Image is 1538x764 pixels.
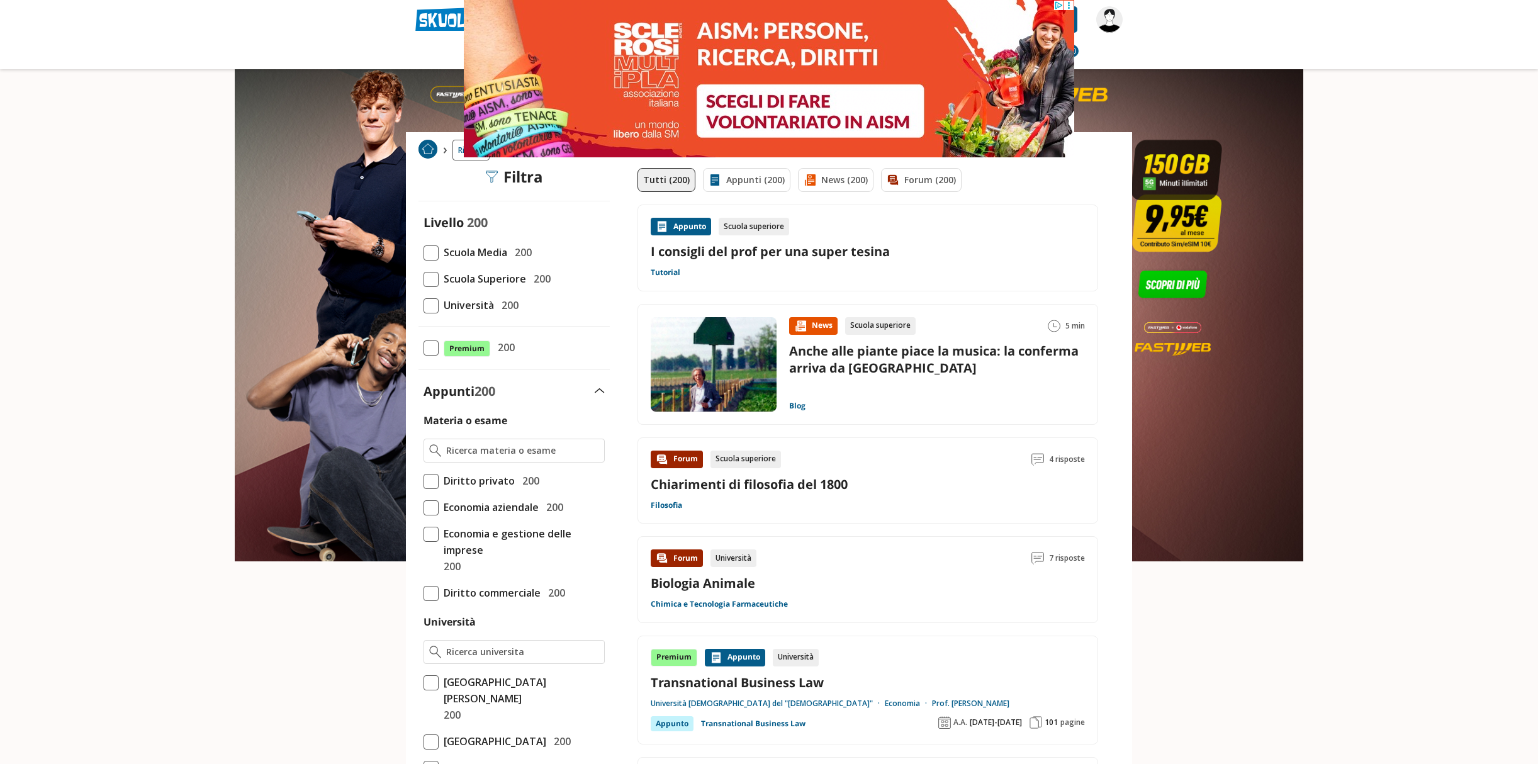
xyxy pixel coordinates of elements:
span: Economia aziendale [439,499,539,515]
a: Home [418,140,437,160]
span: 7 risposte [1049,549,1085,567]
img: Ricerca universita [429,646,441,658]
img: Pagine [1030,716,1042,729]
span: [DATE]-[DATE] [970,717,1022,727]
span: 200 [467,214,488,231]
div: Scuola superiore [710,451,781,468]
div: Appunto [651,716,693,731]
img: Ricerca materia o esame [429,444,441,457]
span: 200 [439,707,461,723]
div: Forum [651,549,703,567]
label: Livello [424,214,464,231]
span: 200 [543,585,565,601]
a: Tutti (200) [637,168,695,192]
span: 200 [510,244,532,261]
div: Università [710,549,756,567]
span: [GEOGRAPHIC_DATA] [439,733,546,750]
a: Tutorial [651,267,680,278]
a: Anche alle piante piace la musica: la conferma arriva da [GEOGRAPHIC_DATA] [789,342,1079,376]
div: Scuola superiore [845,317,916,335]
a: Economia [885,699,932,709]
a: Chiarimenti di filosofia del 1800 [651,476,848,493]
span: 5 min [1065,317,1085,335]
div: Premium [651,649,697,666]
a: Biologia Animale [651,575,755,592]
img: Commenti lettura [1031,453,1044,466]
a: Ricerca [452,140,490,160]
span: 200 [549,733,571,750]
a: Chimica e Tecnologia Farmaceutiche [651,599,788,609]
input: Ricerca materia o esame [446,444,599,457]
span: 200 [541,499,563,515]
span: 200 [474,383,495,400]
img: Immagine news [651,317,777,412]
img: marimal1 [1096,6,1123,33]
div: Filtra [486,168,543,186]
div: Scuola superiore [719,218,789,235]
input: Ricerca universita [446,646,599,658]
span: 200 [497,297,519,313]
span: Università [439,297,494,313]
img: Forum contenuto [656,552,668,565]
span: 200 [529,271,551,287]
img: Appunti contenuto [656,220,668,233]
span: Scuola Media [439,244,507,261]
a: I consigli del prof per una super tesina [651,243,1085,260]
div: Appunto [705,649,765,666]
a: Filosofia [651,500,682,510]
img: Forum filtro contenuto [887,174,899,186]
img: Appunti filtro contenuto [709,174,721,186]
span: Diritto privato [439,473,515,489]
label: Università [424,615,476,629]
a: Forum (200) [881,168,962,192]
img: Tempo lettura [1048,320,1060,332]
a: Transnational Business Law [701,716,805,731]
a: Appunti (200) [703,168,790,192]
img: Commenti lettura [1031,552,1044,565]
div: Forum [651,451,703,468]
span: Scuola Superiore [439,271,526,287]
span: 101 [1045,717,1058,727]
a: Blog [789,401,805,411]
img: Home [418,140,437,159]
img: Anno accademico [938,716,951,729]
div: News [789,317,838,335]
img: Forum contenuto [656,453,668,466]
img: Filtra filtri mobile [486,171,498,183]
img: Appunti contenuto [710,651,722,664]
span: Economia e gestione delle imprese [439,525,605,558]
span: 200 [517,473,539,489]
img: Apri e chiudi sezione [595,388,605,393]
a: Università [DEMOGRAPHIC_DATA] del "[DEMOGRAPHIC_DATA]" [651,699,885,709]
a: Prof. [PERSON_NAME] [932,699,1009,709]
span: 200 [439,558,461,575]
span: pagine [1060,717,1085,727]
label: Materia o esame [424,413,507,427]
div: Appunto [651,218,711,235]
img: News contenuto [794,320,807,332]
span: 4 risposte [1049,451,1085,468]
div: Università [773,649,819,666]
span: Premium [444,340,490,357]
img: News filtro contenuto [804,174,816,186]
span: A.A. [953,717,967,727]
span: [GEOGRAPHIC_DATA][PERSON_NAME] [439,674,605,707]
span: 200 [493,339,515,356]
label: Appunti [424,383,495,400]
a: Transnational Business Law [651,674,1085,691]
span: Diritto commerciale [439,585,541,601]
a: News (200) [798,168,873,192]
